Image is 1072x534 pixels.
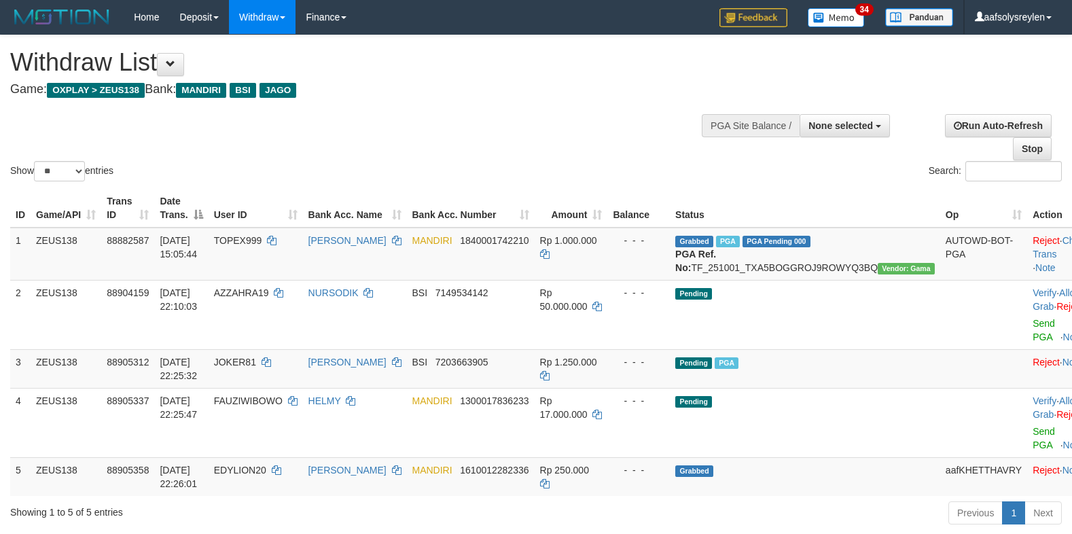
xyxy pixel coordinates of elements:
span: MANDIRI [176,83,226,98]
img: MOTION_logo.png [10,7,113,27]
a: HELMY [308,395,341,406]
img: Feedback.jpg [719,8,787,27]
span: 34 [855,3,874,16]
span: BSI [412,287,428,298]
span: BSI [412,357,428,368]
a: Verify [1033,287,1056,298]
button: None selected [800,114,890,137]
span: 88905358 [107,465,149,476]
span: [DATE] 22:25:47 [160,395,197,420]
span: Copy 7149534142 to clipboard [435,287,488,298]
td: AUTOWD-BOT-PGA [940,228,1027,281]
a: Run Auto-Refresh [945,114,1052,137]
div: - - - [613,355,664,369]
span: MANDIRI [412,235,452,246]
a: Send PGA [1033,318,1055,342]
select: Showentries [34,161,85,181]
td: 1 [10,228,31,281]
th: User ID: activate to sort column ascending [209,189,303,228]
span: JAGO [260,83,296,98]
a: Next [1024,501,1062,524]
input: Search: [965,161,1062,181]
span: Pending [675,396,712,408]
a: [PERSON_NAME] [308,465,387,476]
span: FAUZIWIBOWO [214,395,283,406]
a: Stop [1013,137,1052,160]
span: [DATE] 22:26:01 [160,465,197,489]
th: Amount: activate to sort column ascending [535,189,608,228]
th: Trans ID: activate to sort column ascending [101,189,154,228]
span: Copy 1840001742210 to clipboard [460,235,529,246]
span: Copy 1610012282336 to clipboard [460,465,529,476]
th: Bank Acc. Number: activate to sort column ascending [407,189,535,228]
a: [PERSON_NAME] [308,357,387,368]
td: 5 [10,457,31,496]
td: 4 [10,388,31,457]
span: None selected [808,120,873,131]
h1: Withdraw List [10,49,701,76]
span: JOKER81 [214,357,256,368]
td: 3 [10,349,31,388]
a: 1 [1002,501,1025,524]
span: 88882587 [107,235,149,246]
span: Copy 7203663905 to clipboard [435,357,488,368]
a: Note [1035,262,1056,273]
span: OXPLAY > ZEUS138 [47,83,145,98]
td: aafKHETTHAVRY [940,457,1027,496]
th: Balance [607,189,670,228]
th: Op: activate to sort column ascending [940,189,1027,228]
div: PGA Site Balance / [702,114,800,137]
td: ZEUS138 [31,388,101,457]
span: Rp 17.000.000 [540,395,588,420]
span: Marked by aaftanly [715,357,738,369]
th: Bank Acc. Name: activate to sort column ascending [303,189,407,228]
span: Grabbed [675,236,713,247]
span: Rp 250.000 [540,465,589,476]
th: Status [670,189,940,228]
span: Rp 1.250.000 [540,357,597,368]
span: Rp 1.000.000 [540,235,597,246]
a: Reject [1033,465,1060,476]
a: Previous [948,501,1003,524]
label: Show entries [10,161,113,181]
div: Showing 1 to 5 of 5 entries [10,500,437,519]
a: Send PGA [1033,426,1055,450]
td: 2 [10,280,31,349]
span: TOPEX999 [214,235,262,246]
span: 88905337 [107,395,149,406]
span: AZZAHRA19 [214,287,269,298]
span: Copy 1300017836233 to clipboard [460,395,529,406]
div: - - - [613,286,664,300]
span: Vendor URL: https://trx31.1velocity.biz [878,263,935,274]
span: 88904159 [107,287,149,298]
a: Reject [1033,357,1060,368]
span: EDYLION20 [214,465,266,476]
span: Pending [675,288,712,300]
div: - - - [613,463,664,477]
td: ZEUS138 [31,228,101,281]
img: panduan.png [885,8,953,26]
a: Verify [1033,395,1056,406]
span: Grabbed [675,465,713,477]
span: Marked by aafnoeunsreypich [716,236,740,247]
a: NURSODIK [308,287,359,298]
a: Reject [1033,235,1060,246]
span: Pending [675,357,712,369]
a: [PERSON_NAME] [308,235,387,246]
label: Search: [929,161,1062,181]
span: 88905312 [107,357,149,368]
div: - - - [613,394,664,408]
span: [DATE] 15:05:44 [160,235,197,260]
span: Rp 50.000.000 [540,287,588,312]
td: ZEUS138 [31,349,101,388]
td: ZEUS138 [31,280,101,349]
th: Date Trans.: activate to sort column descending [154,189,208,228]
img: Button%20Memo.svg [808,8,865,27]
span: PGA Pending [743,236,810,247]
span: [DATE] 22:10:03 [160,287,197,312]
b: PGA Ref. No: [675,249,716,273]
td: TF_251001_TXA5BOGGROJ9ROWYQ3BQ [670,228,940,281]
span: MANDIRI [412,465,452,476]
td: ZEUS138 [31,457,101,496]
div: - - - [613,234,664,247]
